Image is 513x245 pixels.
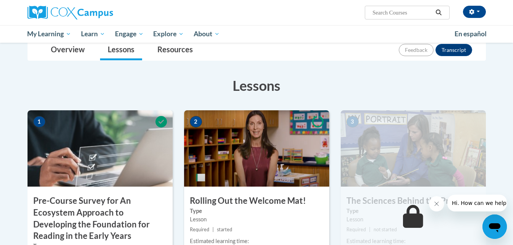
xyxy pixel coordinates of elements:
span: Hi. How can we help? [5,5,62,11]
a: Explore [148,25,189,43]
label: Type [346,207,480,215]
h3: Lessons [28,76,486,95]
a: Lessons [100,40,142,60]
button: Feedback [399,44,434,56]
span: En español [455,30,487,38]
div: Lesson [190,215,324,224]
h3: Pre-Course Survey for An Ecosystem Approach to Developing the Foundation for Reading in the Early... [28,195,173,242]
h3: The Sciences Behind the Practices [341,195,486,207]
span: About [194,29,220,39]
img: Course Image [341,110,486,187]
div: Main menu [16,25,497,43]
img: Cox Campus [28,6,113,19]
iframe: Message from company [447,195,507,211]
a: Cox Campus [28,6,173,19]
span: 1 [33,116,45,127]
span: Required [190,227,209,232]
span: Engage [115,29,144,39]
a: Resources [150,40,201,60]
span: started [217,227,232,232]
span: My Learning [27,29,71,39]
img: Course Image [184,110,329,187]
span: Required [346,227,366,232]
span: Explore [153,29,184,39]
button: Transcript [435,44,472,56]
button: Account Settings [463,6,486,18]
span: | [212,227,214,232]
label: Type [190,207,324,215]
span: 3 [346,116,359,127]
iframe: Button to launch messaging window [482,214,507,239]
span: not started [374,227,397,232]
a: En español [450,26,492,42]
a: Engage [110,25,149,43]
a: My Learning [23,25,76,43]
button: Search [433,8,444,17]
a: Learn [76,25,110,43]
input: Search Courses [372,8,433,17]
div: Lesson [346,215,480,224]
a: About [189,25,225,43]
span: Learn [81,29,105,39]
span: 2 [190,116,202,127]
img: Course Image [28,110,173,187]
a: Overview [43,40,92,60]
span: | [369,227,371,232]
h3: Rolling Out the Welcome Mat! [184,195,329,207]
iframe: Close message [429,196,444,211]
